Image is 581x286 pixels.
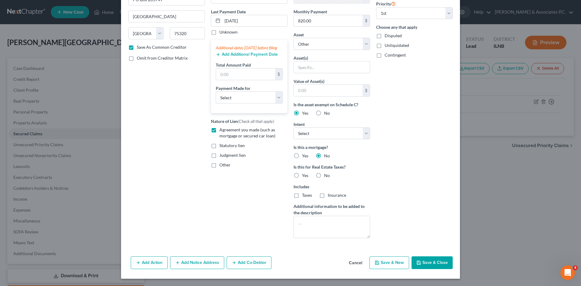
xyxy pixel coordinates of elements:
[227,256,271,269] button: Add Co-Debtor
[238,119,274,124] span: (Check all that apply)
[216,85,251,91] label: Payment Made for
[219,162,231,167] span: Other
[560,265,575,280] iframe: Intercom live chat
[294,183,370,190] label: Includes
[294,15,363,27] input: 0.00
[131,256,168,269] button: Add Action
[211,8,246,15] label: Last Payment Date
[219,29,238,35] label: Unknown
[328,192,346,198] span: Insurance
[219,143,245,148] span: Statutory lien
[294,203,370,216] label: Additional information to be added to the description
[302,153,308,158] span: Yes
[170,27,205,39] input: Enter zip...
[216,45,283,51] div: Additional dates [DATE] before filing
[294,144,370,150] label: Is this a mortgage?
[294,121,305,127] label: Intent
[211,118,274,124] label: Nature of Lien
[302,173,308,178] span: Yes
[216,52,278,57] button: Add Additional Payment Date
[385,43,409,48] span: Unliquidated
[170,256,224,269] button: Add Notice Address
[344,257,367,269] button: Cancel
[294,164,370,170] label: Is this for Real Estate Taxes?
[216,68,275,80] input: 0.00
[412,256,453,269] button: Save & Close
[219,153,246,158] span: Judgment lien
[302,192,312,198] span: Taxes
[385,52,406,58] span: Contingent
[294,85,363,96] input: 0.00
[216,62,251,68] label: Total Amount Paid
[294,55,308,61] label: Asset(s)
[222,15,287,27] input: MM/DD/YYYY
[385,33,402,38] span: Disputed
[294,78,324,84] label: Value of Asset(s)
[294,32,304,37] span: Asset
[137,44,187,50] label: Save As Common Creditor
[294,8,327,15] label: Monthly Payment
[376,24,453,30] label: Choose any that apply
[324,173,330,178] span: No
[363,85,370,96] div: $
[302,110,308,116] span: Yes
[369,256,409,269] button: Save & New
[137,55,188,61] span: Omit from Creditor Matrix
[324,110,330,116] span: No
[129,11,205,22] input: Enter city...
[294,101,370,108] label: Is the asset exempt on Schedule C?
[573,265,578,270] span: 4
[324,153,330,158] span: No
[363,15,370,27] div: $
[219,127,275,138] span: Agreement you made (such as mortgage or secured car loan)
[294,61,370,73] input: Specify...
[275,68,282,80] div: $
